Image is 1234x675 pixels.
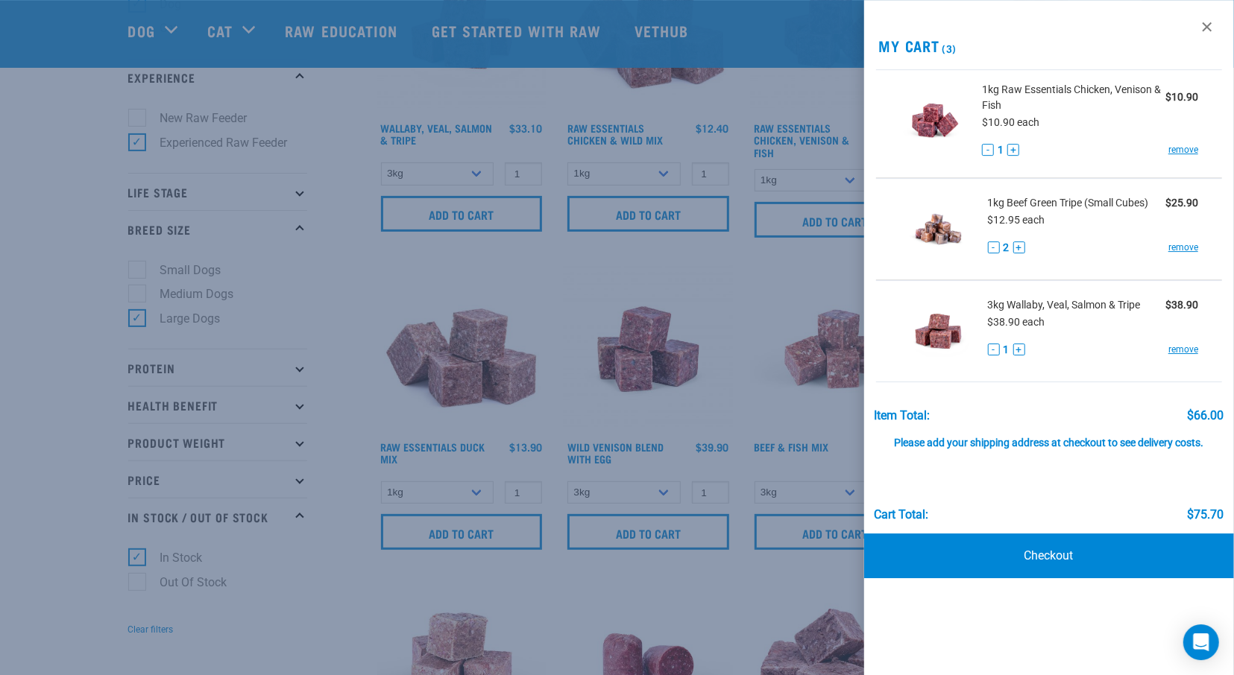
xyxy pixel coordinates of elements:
[874,422,1224,449] div: Please add your shipping address at checkout to see delivery costs.
[874,508,928,522] div: Cart total:
[1004,240,1010,256] span: 2
[988,343,1000,355] button: -
[988,241,1000,253] button: -
[982,116,1039,128] span: $10.90 each
[1165,91,1198,103] strong: $10.90
[982,144,994,156] button: -
[900,82,971,159] img: Raw Essentials Chicken, Venison & Fish
[1013,343,1025,355] button: +
[1168,143,1198,156] a: remove
[988,316,1045,328] span: $38.90 each
[1004,342,1010,358] span: 1
[900,293,977,370] img: Wallaby, Veal, Salmon & Tripe
[900,191,977,267] img: Beef Green Tripe (Small Cubes)
[988,195,1149,211] span: 1kg Beef Green Tripe (Small Cubes)
[988,214,1045,226] span: $12.95 each
[1165,197,1198,209] strong: $25.90
[1165,299,1198,311] strong: $38.90
[1187,508,1224,522] div: $75.70
[998,142,1004,158] span: 1
[982,82,1165,113] span: 1kg Raw Essentials Chicken, Venison & Fish
[1168,241,1198,254] a: remove
[1187,409,1224,422] div: $66.00
[1168,343,1198,356] a: remove
[988,297,1141,313] span: 3kg Wallaby, Veal, Salmon & Tripe
[1183,624,1219,660] div: Open Intercom Messenger
[939,45,957,51] span: (3)
[1007,144,1019,156] button: +
[874,409,930,422] div: Item Total:
[1013,241,1025,253] button: +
